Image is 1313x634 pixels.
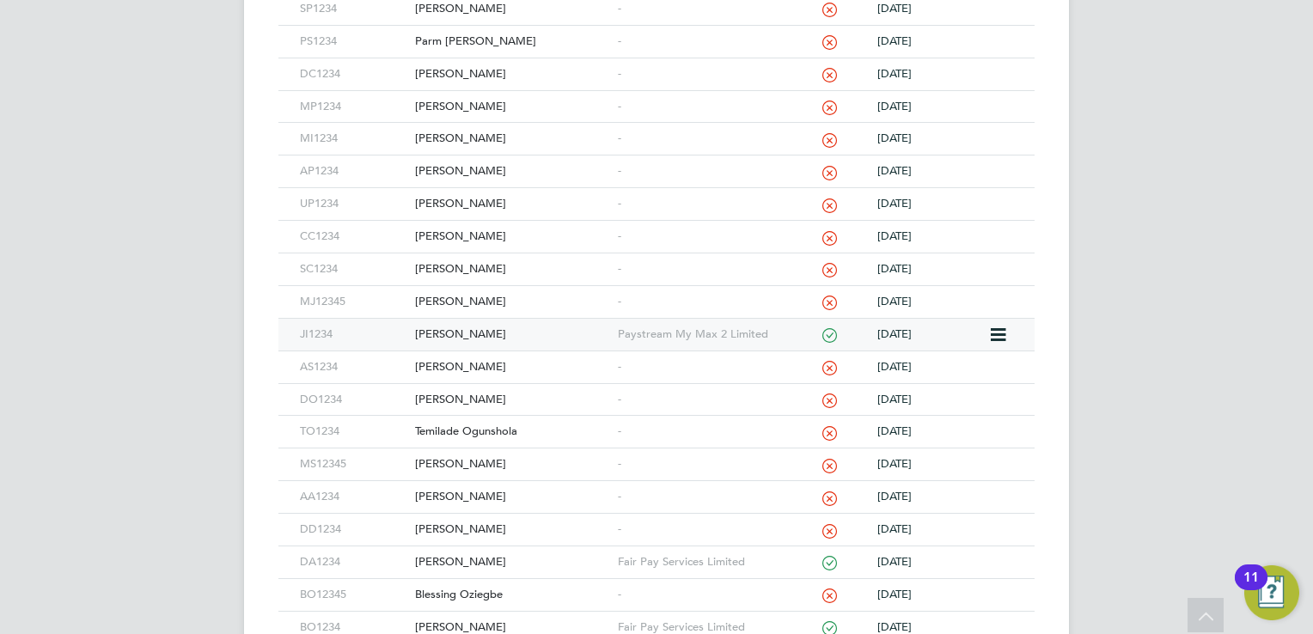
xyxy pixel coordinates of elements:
[411,221,613,253] div: [PERSON_NAME]
[411,416,613,448] div: Temilade Ogunshola
[411,579,613,611] div: Blessing Oziegbe
[296,253,411,285] div: SC1234
[877,196,912,210] span: [DATE]
[411,58,613,90] div: [PERSON_NAME]
[877,229,912,243] span: [DATE]
[296,155,411,187] div: AP1234
[411,286,613,318] div: [PERSON_NAME]
[296,25,1017,40] a: PS1234Parm [PERSON_NAME]-[DATE]
[296,122,1017,137] a: MI1234[PERSON_NAME]-[DATE]
[877,456,912,471] span: [DATE]
[614,155,787,187] div: -
[296,351,411,383] div: AS1234
[877,99,912,113] span: [DATE]
[296,318,988,332] a: JI1234[PERSON_NAME]Paystream My Max 2 Limited[DATE]
[296,90,1017,105] a: MP1234[PERSON_NAME]-[DATE]
[411,514,613,546] div: [PERSON_NAME]
[296,123,411,155] div: MI1234
[614,26,787,58] div: -
[296,448,411,480] div: MS12345
[877,66,912,81] span: [DATE]
[296,546,1017,560] a: DA1234[PERSON_NAME]Fair Pay Services Limited[DATE]
[296,579,411,611] div: BO12345
[296,611,1017,625] a: BO1234[PERSON_NAME]Fair Pay Services Limited[DATE]
[296,578,1017,593] a: BO12345Blessing Oziegbe-[DATE]
[296,383,1017,398] a: DO1234[PERSON_NAME]-[DATE]
[296,285,1017,300] a: MJ12345[PERSON_NAME]-[DATE]
[296,448,1017,462] a: MS12345[PERSON_NAME]-[DATE]
[877,392,912,406] span: [DATE]
[411,546,613,578] div: [PERSON_NAME]
[877,34,912,48] span: [DATE]
[614,546,787,578] div: Fair Pay Services Limited
[614,221,787,253] div: -
[296,480,1017,495] a: AA1234[PERSON_NAME]-[DATE]
[296,514,411,546] div: DD1234
[614,188,787,220] div: -
[877,163,912,178] span: [DATE]
[877,261,912,276] span: [DATE]
[877,424,912,438] span: [DATE]
[877,326,912,341] span: [DATE]
[296,481,411,513] div: AA1234
[877,489,912,503] span: [DATE]
[296,58,411,90] div: DC1234
[296,351,1017,365] a: AS1234[PERSON_NAME]-[DATE]
[411,384,613,416] div: [PERSON_NAME]
[614,58,787,90] div: -
[296,513,1017,527] a: DD1234[PERSON_NAME]-[DATE]
[296,546,411,578] div: DA1234
[296,155,1017,169] a: AP1234[PERSON_NAME]-[DATE]
[877,587,912,601] span: [DATE]
[411,155,613,187] div: [PERSON_NAME]
[411,481,613,513] div: [PERSON_NAME]
[614,481,787,513] div: -
[296,253,1017,267] a: SC1234[PERSON_NAME]-[DATE]
[296,415,1017,430] a: TO1234Temilade Ogunshola-[DATE]
[1243,577,1259,600] div: 11
[614,253,787,285] div: -
[1244,565,1299,620] button: Open Resource Center, 11 new notifications
[411,351,613,383] div: [PERSON_NAME]
[296,91,411,123] div: MP1234
[296,220,1017,235] a: CC1234[PERSON_NAME]-[DATE]
[877,619,912,634] span: [DATE]
[614,91,787,123] div: -
[614,579,787,611] div: -
[296,188,411,220] div: UP1234
[877,294,912,308] span: [DATE]
[614,351,787,383] div: -
[411,91,613,123] div: [PERSON_NAME]
[877,359,912,374] span: [DATE]
[614,514,787,546] div: -
[411,123,613,155] div: [PERSON_NAME]
[296,187,1017,202] a: UP1234[PERSON_NAME]-[DATE]
[411,319,613,351] div: [PERSON_NAME]
[296,26,411,58] div: PS1234
[411,26,613,58] div: Parm [PERSON_NAME]
[296,58,1017,72] a: DC1234[PERSON_NAME]-[DATE]
[614,448,787,480] div: -
[877,554,912,569] span: [DATE]
[296,319,411,351] div: JI1234
[296,286,411,318] div: MJ12345
[877,521,912,536] span: [DATE]
[296,384,411,416] div: DO1234
[614,416,787,448] div: -
[614,123,787,155] div: -
[614,384,787,416] div: -
[411,188,613,220] div: [PERSON_NAME]
[296,416,411,448] div: TO1234
[411,448,613,480] div: [PERSON_NAME]
[614,319,787,351] div: Paystream My Max 2 Limited
[296,221,411,253] div: CC1234
[877,1,912,15] span: [DATE]
[877,131,912,145] span: [DATE]
[411,253,613,285] div: [PERSON_NAME]
[614,286,787,318] div: -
